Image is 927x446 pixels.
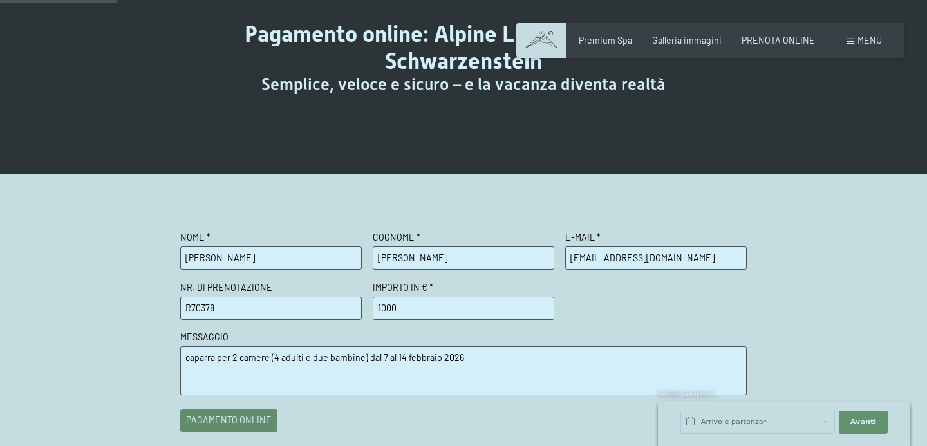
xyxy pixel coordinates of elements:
[373,231,554,246] label: Cognome *
[180,281,362,297] label: Nr. di prenotazione
[245,21,682,74] span: Pagamento online: Alpine Luxury Spa Resort Schwarzenstein
[857,35,882,46] span: Menu
[742,35,815,46] a: PRENOTA ONLINE
[261,75,666,94] span: Semplice, veloce e sicuro – e la vacanza diventa realtà
[373,281,554,297] label: Importo in € *
[839,411,888,434] button: Avanti
[658,389,715,398] span: Richiesta express
[565,231,747,246] label: E-Mail *
[180,409,277,432] button: pagamento online
[652,35,722,46] a: Galleria immagini
[850,417,876,427] span: Avanti
[180,231,362,246] label: Nome *
[180,331,747,346] label: Messaggio
[579,35,632,46] a: Premium Spa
